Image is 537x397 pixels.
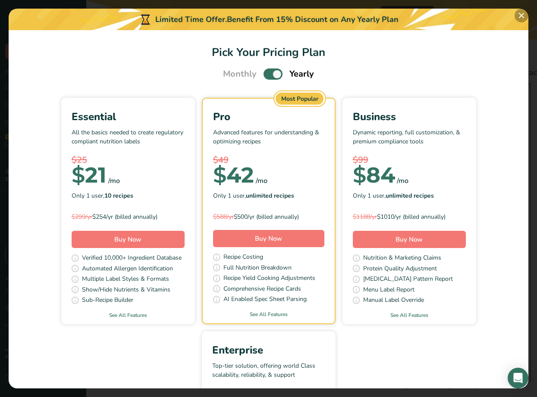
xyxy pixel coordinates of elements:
[82,295,133,306] span: Sub-Recipe Builder
[223,284,301,295] span: Comprehensive Recipe Cards
[212,342,325,358] div: Enterprise
[223,273,315,284] span: Recipe Yield Cooking Adjustments
[72,213,92,221] span: $299/yr
[61,311,195,319] a: See All Features
[213,109,324,124] div: Pro
[213,191,294,200] span: Only 1 user,
[363,295,424,306] span: Manual Label Override
[386,192,434,200] b: unlimited recipes
[353,128,466,154] p: Dynamic reporting, full customization, & premium compliance tools
[72,162,85,188] span: $
[353,109,466,124] div: Business
[72,128,185,154] p: All the basics needed to create regulatory compliant nutrition labels
[114,235,141,244] span: Buy Now
[246,192,294,200] b: unlimited recipes
[72,109,185,124] div: Essential
[212,361,325,387] p: Top-tier solution, offering world Class scalability, reliability, & support
[363,253,441,264] span: Nutrition & Marketing Claims
[19,44,518,61] h1: Pick Your Pricing Plan
[213,154,324,167] div: $49
[353,213,377,221] span: $1188/yr
[213,230,324,247] button: Buy Now
[353,162,366,188] span: $
[353,231,466,248] button: Buy Now
[213,213,234,221] span: $588/yr
[223,295,307,305] span: AI Enabled Spec Sheet Parsing
[82,253,182,264] span: Verified 10,000+ Ingredient Database
[72,212,185,221] div: $254/yr (billed annually)
[82,285,170,296] span: Show/Hide Nutrients & Vitamins
[223,263,292,274] span: Full Nutrition Breakdown
[223,252,263,263] span: Recipe Costing
[104,192,133,200] b: 10 recipes
[342,311,476,319] a: See All Features
[276,93,324,105] div: Most Popular
[363,264,437,275] span: Protein Quality Adjustment
[353,191,434,200] span: Only 1 user,
[256,176,267,186] div: /mo
[289,68,314,81] span: Yearly
[72,167,107,184] div: 21
[203,310,335,318] a: See All Features
[255,234,282,243] span: Buy Now
[363,285,415,296] span: Menu Label Report
[353,167,395,184] div: 84
[9,9,528,30] div: Limited Time Offer.
[227,14,399,25] div: Benefit From 15% Discount on Any Yearly Plan
[108,176,120,186] div: /mo
[72,154,185,167] div: $25
[213,167,254,184] div: 42
[213,162,226,188] span: $
[223,68,257,81] span: Monthly
[213,128,324,154] p: Advanced features for understanding & optimizing recipes
[82,274,169,285] span: Multiple Label Styles & Formats
[363,274,453,285] span: [MEDICAL_DATA] Pattern Report
[82,264,173,275] span: Automated Allergen Identification
[353,154,466,167] div: $99
[508,368,528,388] div: Open Intercom Messenger
[397,176,408,186] div: /mo
[72,191,133,200] span: Only 1 user,
[396,235,423,244] span: Buy Now
[213,212,324,221] div: $500/yr (billed annually)
[72,231,185,248] button: Buy Now
[353,212,466,221] div: $1010/yr (billed annually)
